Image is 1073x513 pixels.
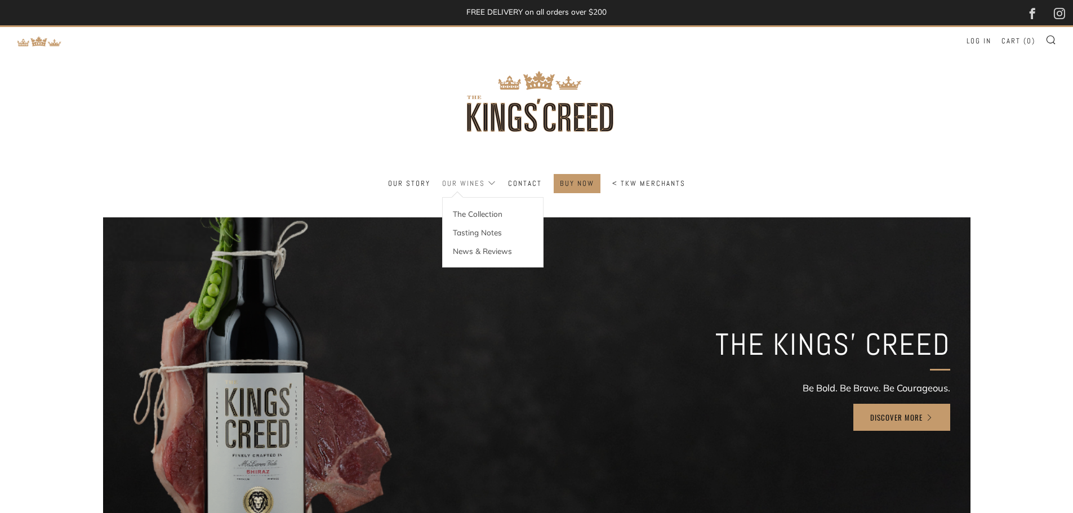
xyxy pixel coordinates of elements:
[17,35,62,46] a: Return to TKW Merchants
[435,27,638,174] img: three kings wine merchants
[388,175,430,193] a: Our Story
[715,378,950,397] p: Be Bold. Be Brave. Be Courageous.
[508,175,542,193] a: Contact
[443,204,543,223] a: The Collection
[442,175,496,193] a: Our Wines
[560,175,594,193] a: BUY NOW
[1027,36,1032,46] span: 0
[967,32,991,50] a: Log in
[443,242,543,260] a: News & Reviews
[17,36,62,47] img: Return to TKW Merchants
[443,223,543,242] a: Tasting Notes
[612,175,685,193] a: < TKW Merchants
[715,326,950,363] h2: THE KINGS' CREED
[1001,32,1035,50] a: Cart (0)
[853,404,950,431] a: Discover More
